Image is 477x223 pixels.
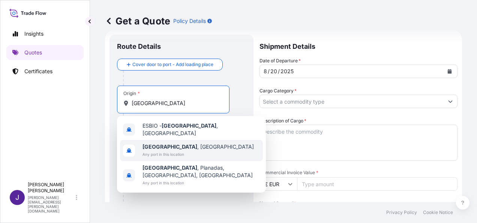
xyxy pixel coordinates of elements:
div: Show suggestions [117,116,266,193]
p: Get a Quote [105,15,170,27]
p: Cookie Notice [423,209,453,215]
input: Select a commodity type [260,95,444,108]
button: Calendar [444,65,456,77]
span: Commercial Invoice Value [259,170,457,176]
b: [GEOGRAPHIC_DATA] [162,122,216,129]
div: Origin [123,90,140,96]
div: / [278,67,280,76]
label: Description of Cargo [259,117,306,125]
span: J [15,194,19,201]
b: [GEOGRAPHIC_DATA] [142,143,197,150]
input: Type amount [297,177,457,191]
p: [PERSON_NAME] [PERSON_NAME] [28,182,74,194]
span: Any port in this location [142,151,254,158]
div: day, [270,67,278,76]
input: Origin [132,99,220,107]
span: ESBIO - , [GEOGRAPHIC_DATA] [142,122,260,137]
span: , Planadas, [GEOGRAPHIC_DATA], [GEOGRAPHIC_DATA] [142,164,260,179]
span: , [GEOGRAPHIC_DATA] [142,143,254,151]
p: Insights [24,30,43,38]
p: Shipment Details [259,35,457,57]
p: Policy Details [173,17,206,25]
p: Certificates [24,68,52,75]
div: month, [263,67,268,76]
label: Cargo Category [259,87,297,95]
div: year, [280,67,294,76]
p: Privacy Policy [386,209,417,215]
div: / [268,67,270,76]
span: Date of Departure [259,57,301,65]
span: Any port in this location [142,179,260,187]
span: Cover door to port - Add loading place [132,61,213,68]
label: Named Assured [259,200,296,207]
button: Show suggestions [444,95,457,108]
p: Route Details [117,42,161,51]
b: [GEOGRAPHIC_DATA] [142,164,197,171]
p: [PERSON_NAME][EMAIL_ADDRESS][PERSON_NAME][DOMAIN_NAME] [28,195,74,213]
p: Quotes [24,49,42,56]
